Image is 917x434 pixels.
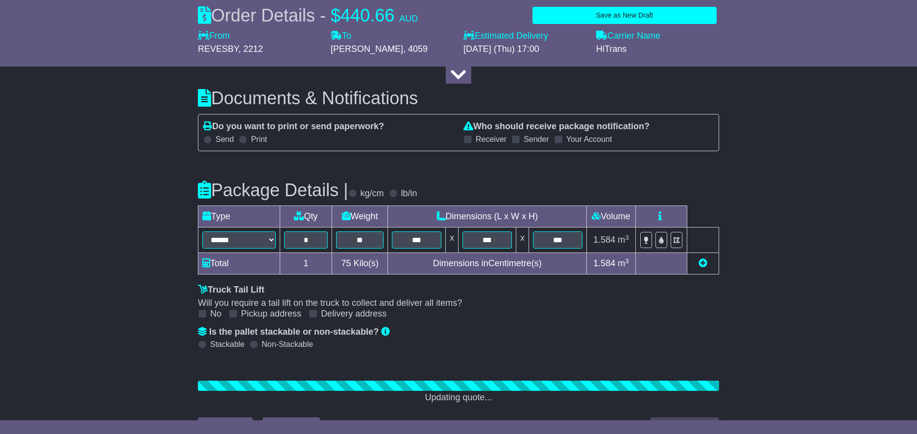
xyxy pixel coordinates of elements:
span: , 4059 [403,44,428,54]
span: 1.584 [593,258,615,268]
label: Your Account [566,135,612,144]
div: Order Details - [198,5,418,26]
label: Send [216,135,234,144]
span: 1.584 [593,235,615,245]
div: Will you require a tail lift on the truck to collect and deliver all items? [198,298,719,309]
label: Do you want to print or send paperwork? [203,121,384,132]
label: From [198,31,230,42]
label: Non-Stackable [262,340,313,349]
td: Dimensions (L x W x H) [388,206,587,228]
label: kg/cm [361,188,384,199]
div: Updating quote... [198,392,719,403]
label: Carrier Name [596,31,660,42]
label: Estimated Delivery [463,31,586,42]
span: m [618,258,629,268]
label: Receiver [476,135,507,144]
div: HiTrans [596,44,719,55]
td: x [446,228,458,253]
h3: Documents & Notifications [198,89,719,108]
td: Type [198,206,280,228]
sup: 3 [625,257,629,265]
label: Who should receive package notification? [463,121,650,132]
td: Volume [586,206,635,228]
label: Delivery address [321,309,386,320]
label: Truck Tail Lift [198,285,265,296]
label: Print [251,135,267,144]
button: Save as New Draft [532,7,717,24]
td: 1 [280,253,332,274]
label: Pickup address [241,309,301,320]
span: [PERSON_NAME] [331,44,403,54]
label: Stackable [210,340,244,349]
span: $ [331,5,340,25]
td: Total [198,253,280,274]
span: 440.66 [340,5,394,25]
label: lb/in [401,188,417,199]
label: No [210,309,221,320]
td: Qty [280,206,332,228]
span: REVESBY [198,44,239,54]
span: m [618,235,629,245]
span: AUD [399,14,418,23]
h3: Package Details | [198,181,348,200]
a: Add new item [699,258,707,268]
td: Weight [332,206,388,228]
span: 75 [341,258,351,268]
label: Sender [524,135,549,144]
label: To [331,31,351,42]
sup: 3 [625,234,629,241]
td: Kilo(s) [332,253,388,274]
div: [DATE] (Thu) 17:00 [463,44,586,55]
td: x [516,228,529,253]
span: , 2212 [239,44,263,54]
span: Is the pallet stackable or non-stackable? [209,327,379,337]
td: Dimensions in Centimetre(s) [388,253,587,274]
